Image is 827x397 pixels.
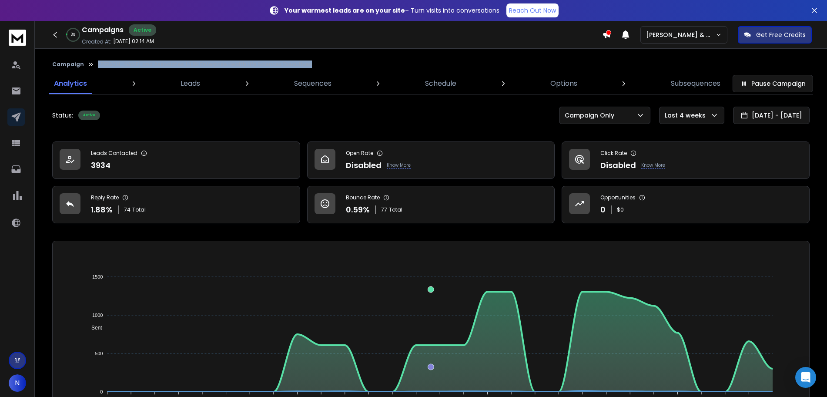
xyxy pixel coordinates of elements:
[665,111,709,120] p: Last 4 weeks
[54,78,87,89] p: Analytics
[124,206,131,213] span: 74
[641,162,665,169] p: Know More
[52,61,84,68] button: Campaign
[562,186,810,223] a: Opportunities0$0
[420,73,462,94] a: Schedule
[600,150,627,157] p: Click Rate
[82,25,124,35] h1: Campaigns
[738,26,812,44] button: Get Free Credits
[389,206,402,213] span: Total
[9,374,26,392] button: N
[113,38,154,45] p: [DATE] 02:14 AM
[98,61,312,68] p: [PERSON_NAME] and Associates | 3.9k Enterprise Health Life Sciences Executives
[346,194,380,201] p: Bounce Rate
[289,73,337,94] a: Sequences
[756,30,806,39] p: Get Free Credits
[565,111,618,120] p: Campaign Only
[52,141,300,179] a: Leads Contacted3934
[91,204,113,216] p: 1.88 %
[71,32,75,37] p: 3 %
[346,159,382,172] p: Disabled
[346,204,370,216] p: 0.59 %
[175,73,205,94] a: Leads
[181,78,200,89] p: Leads
[85,325,102,331] span: Sent
[600,159,636,172] p: Disabled
[9,30,26,46] img: logo
[600,194,636,201] p: Opportunities
[129,24,156,36] div: Active
[132,206,146,213] span: Total
[78,111,100,120] div: Active
[600,204,606,216] p: 0
[92,274,103,279] tspan: 1500
[294,78,331,89] p: Sequences
[346,150,373,157] p: Open Rate
[506,3,559,17] a: Reach Out Now
[92,313,103,318] tspan: 1000
[795,367,816,388] div: Open Intercom Messenger
[425,78,456,89] p: Schedule
[307,141,555,179] a: Open RateDisabledKnow More
[646,30,716,39] p: [PERSON_NAME] & Associates
[617,206,624,213] p: $ 0
[307,186,555,223] a: Bounce Rate0.59%77Total
[52,186,300,223] a: Reply Rate1.88%74Total
[285,6,405,15] strong: Your warmest leads are on your site
[91,159,110,172] p: 3934
[285,6,499,15] p: – Turn visits into conversations
[550,78,577,89] p: Options
[381,206,387,213] span: 77
[91,194,119,201] p: Reply Rate
[100,389,103,394] tspan: 0
[671,78,720,89] p: Subsequences
[49,73,92,94] a: Analytics
[52,111,73,120] p: Status:
[95,351,103,356] tspan: 500
[82,38,111,45] p: Created At:
[509,6,556,15] p: Reach Out Now
[733,107,810,124] button: [DATE] - [DATE]
[545,73,583,94] a: Options
[562,141,810,179] a: Click RateDisabledKnow More
[387,162,411,169] p: Know More
[91,150,137,157] p: Leads Contacted
[733,75,813,92] button: Pause Campaign
[666,73,726,94] a: Subsequences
